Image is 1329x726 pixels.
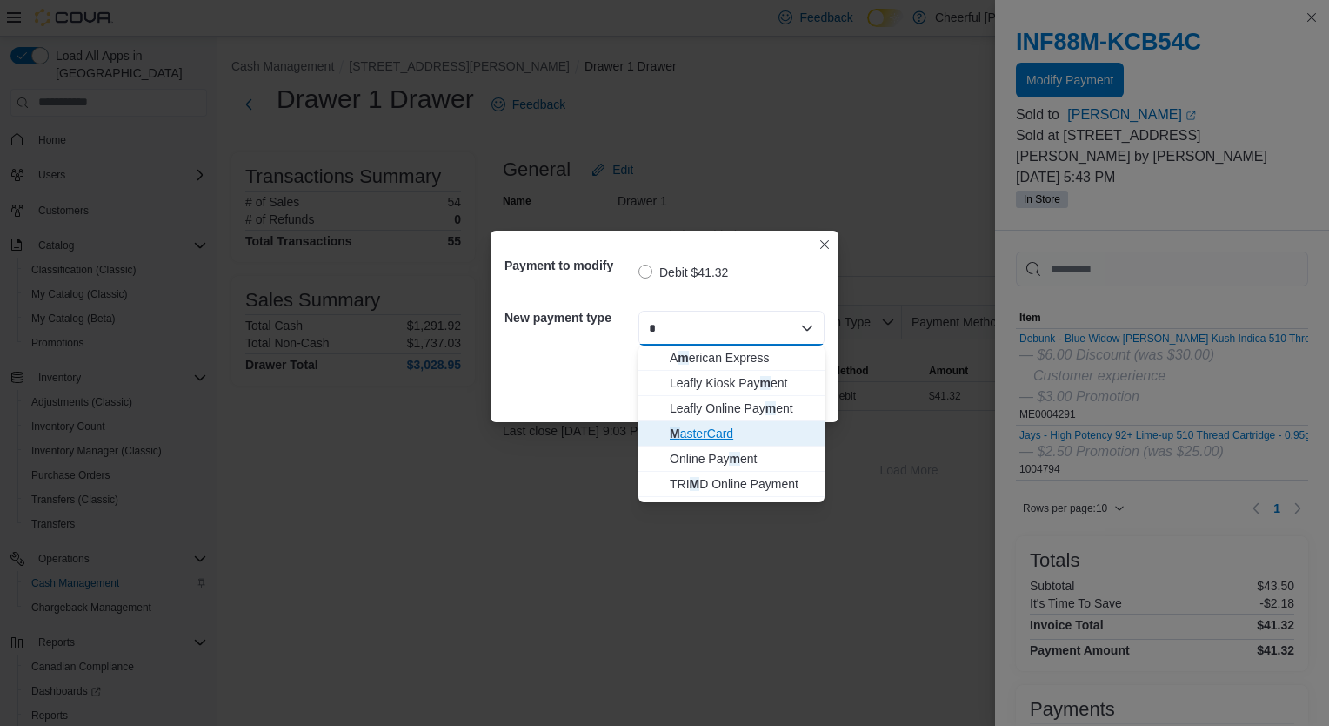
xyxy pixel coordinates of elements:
[649,318,661,339] input: Accessible screen reader label
[814,234,835,255] button: Closes this modal window
[638,472,825,497] button: TRIMD Online Payment
[638,346,825,371] button: American Express
[638,262,728,283] label: Debit $41.32
[638,396,825,421] button: Leafly Online Payment
[638,421,825,447] button: MasterCard
[504,248,635,283] h5: Payment to modify
[504,300,635,335] h5: New payment type
[638,371,825,396] button: Leafly Kiosk Payment
[638,447,825,472] button: Online Payment
[800,321,814,335] button: Close list of options
[638,346,825,497] div: Choose from the following options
